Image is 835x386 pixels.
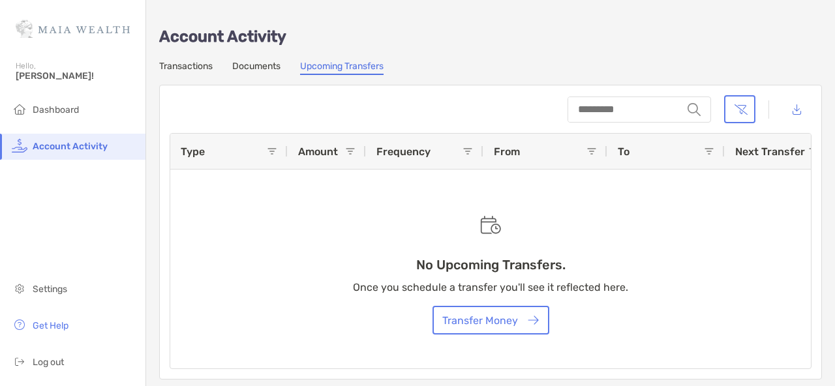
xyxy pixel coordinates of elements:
[480,216,501,234] img: Empty state scheduled
[159,61,213,75] a: Transactions
[12,280,27,296] img: settings icon
[12,101,27,117] img: household icon
[33,357,64,368] span: Log out
[416,257,566,273] h3: No Upcoming Transfers.
[12,353,27,369] img: logout icon
[12,317,27,333] img: get-help icon
[232,61,281,75] a: Documents
[12,138,27,153] img: activity icon
[528,316,539,325] img: button icon
[724,95,755,123] button: Clear filters
[16,5,130,52] img: Zoe Logo
[33,104,79,115] span: Dashboard
[353,279,628,295] p: Once you schedule a transfer you'll see it reflected here.
[159,29,822,45] p: Account Activity
[300,61,384,75] a: Upcoming Transfers
[688,103,701,116] img: input icon
[33,320,68,331] span: Get Help
[33,141,108,152] span: Account Activity
[33,284,67,295] span: Settings
[433,306,549,334] button: Transfer Money
[16,70,138,82] span: [PERSON_NAME]!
